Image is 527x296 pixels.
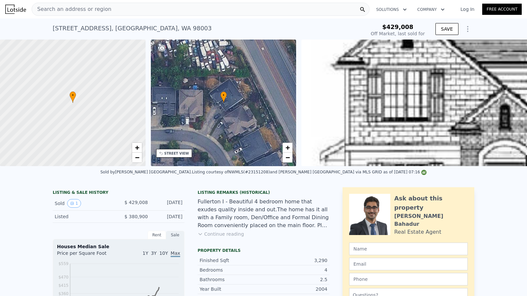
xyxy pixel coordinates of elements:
[58,291,69,296] tspan: $360
[394,228,441,236] div: Real Estate Agent
[55,199,113,208] div: Sold
[286,143,290,152] span: +
[198,231,244,237] button: Continue reading
[220,91,227,103] div: •
[263,276,327,283] div: 2.5
[143,251,148,256] span: 1Y
[349,243,468,255] input: Name
[200,257,263,264] div: Finished Sqft
[151,251,156,256] span: 3Y
[125,200,148,205] span: $ 429,008
[125,214,148,219] span: $ 380,900
[58,275,69,280] tspan: $470
[461,22,474,36] button: Show Options
[263,286,327,292] div: 2004
[55,213,113,220] div: Listed
[135,153,139,162] span: −
[286,153,290,162] span: −
[153,199,182,208] div: [DATE]
[371,30,425,37] div: Off Market, last sold for
[394,194,468,212] div: Ask about this property
[263,267,327,273] div: 4
[435,23,458,35] button: SAVE
[67,199,81,208] button: View historical data
[198,190,329,195] div: Listing Remarks (Historical)
[198,198,329,229] div: Fullerton I - Beautiful 4 bedroom home that exudes quality inside and out.The home has it all wit...
[283,153,292,163] a: Zoom out
[453,6,482,13] a: Log In
[135,143,139,152] span: +
[349,258,468,270] input: Email
[192,170,427,174] div: Listing courtesy of NWMLS (#23151208) and [PERSON_NAME] [GEOGRAPHIC_DATA] via MLS GRID as of [DAT...
[100,170,192,174] div: Sold by [PERSON_NAME] [GEOGRAPHIC_DATA] .
[482,4,522,15] a: Free Account
[57,250,119,260] div: Price per Square Foot
[283,143,292,153] a: Zoom in
[412,4,450,15] button: Company
[57,243,180,250] div: Houses Median Sale
[394,212,468,228] div: [PERSON_NAME] Bahadur
[166,231,184,239] div: Sale
[58,283,69,288] tspan: $415
[200,276,263,283] div: Bathrooms
[371,4,412,15] button: Solutions
[159,251,168,256] span: 10Y
[148,231,166,239] div: Rent
[153,213,182,220] div: [DATE]
[171,251,180,257] span: Max
[200,267,263,273] div: Bedrooms
[58,261,69,266] tspan: $559
[32,5,111,13] span: Search an address or region
[69,91,76,103] div: •
[53,24,212,33] div: [STREET_ADDRESS] , [GEOGRAPHIC_DATA] , WA 98003
[132,143,142,153] a: Zoom in
[421,170,427,175] img: NWMLS Logo
[220,92,227,98] span: •
[53,190,184,196] div: LISTING & SALE HISTORY
[164,151,189,156] div: STREET VIEW
[349,273,468,285] input: Phone
[200,286,263,292] div: Year Built
[69,92,76,98] span: •
[132,153,142,163] a: Zoom out
[263,257,327,264] div: 3,290
[5,5,26,14] img: Lotside
[382,23,413,30] span: $429,008
[198,248,329,253] div: Property details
